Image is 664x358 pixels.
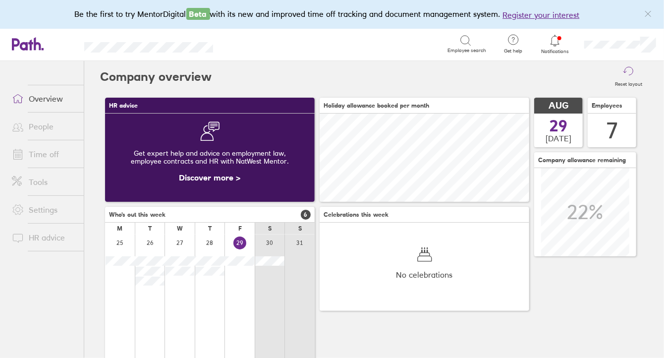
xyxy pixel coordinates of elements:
[606,118,618,143] div: 7
[549,101,568,111] span: AUG
[208,225,212,232] div: T
[75,8,590,21] div: Be the first to try MentorDigital with its new and improved time off tracking and document manage...
[179,173,241,182] a: Discover more >
[609,78,648,87] label: Reset layout
[4,228,84,247] a: HR advice
[109,102,138,109] span: HR advice
[100,61,212,93] h2: Company overview
[148,225,152,232] div: T
[546,134,571,143] span: [DATE]
[609,61,648,93] button: Reset layout
[298,225,302,232] div: S
[109,211,166,218] span: Who's out this week
[238,225,242,232] div: F
[117,225,122,232] div: M
[447,48,486,54] span: Employee search
[538,157,626,164] span: Company allowance remaining
[177,225,183,232] div: W
[396,270,453,279] span: No celebrations
[497,48,529,54] span: Get help
[186,8,210,20] span: Beta
[113,141,307,173] div: Get expert help and advice on employment law, employee contracts and HR with NatWest Mentor.
[550,118,567,134] span: 29
[503,9,580,21] button: Register your interest
[240,39,265,48] div: Search
[4,172,84,192] a: Tools
[324,102,429,109] span: Holiday allowance booked per month
[539,34,571,55] a: Notifications
[301,210,311,220] span: 6
[4,144,84,164] a: Time off
[268,225,272,232] div: S
[4,200,84,220] a: Settings
[4,117,84,136] a: People
[4,89,84,109] a: Overview
[324,211,388,218] span: Celebrations this week
[539,49,571,55] span: Notifications
[592,102,622,109] span: Employees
